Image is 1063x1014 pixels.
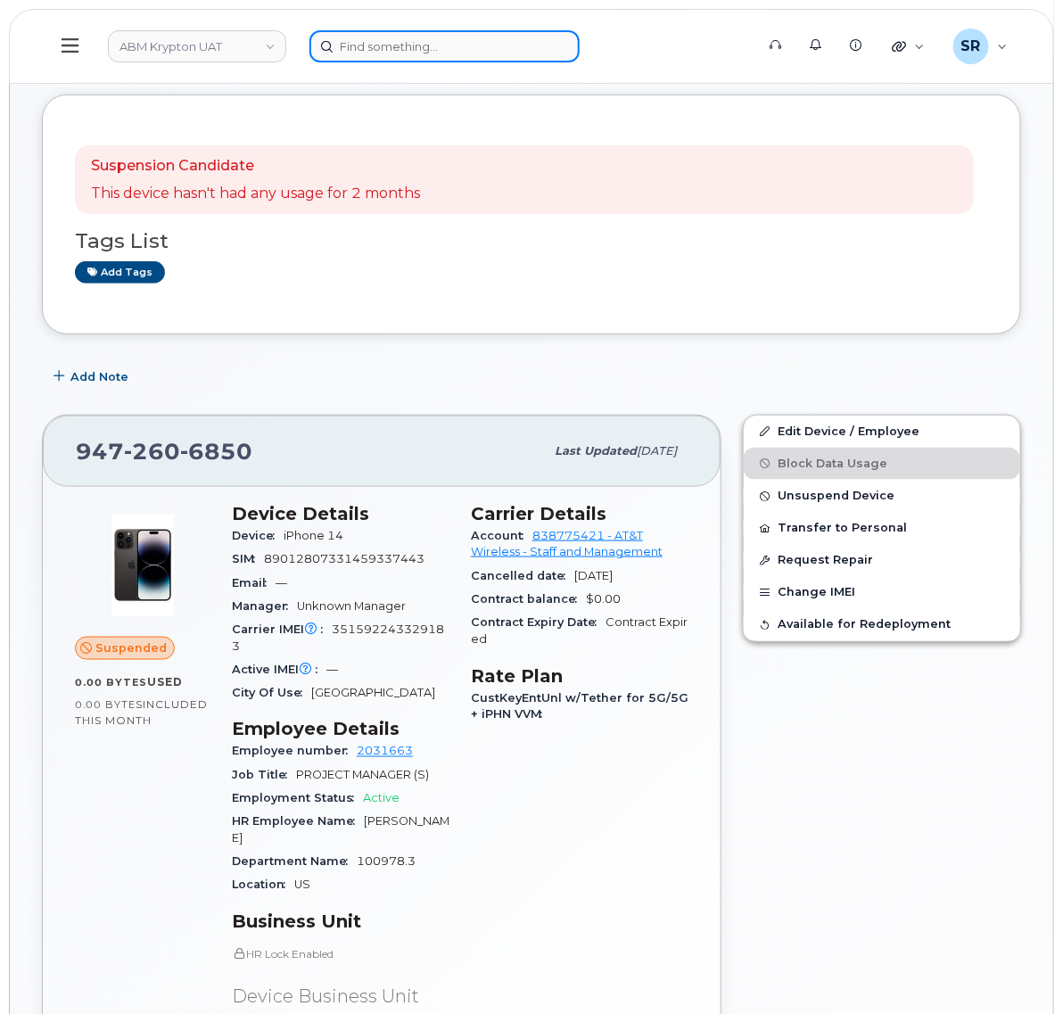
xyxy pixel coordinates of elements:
a: ABM Krypton UAT [108,30,286,62]
span: 6850 [180,438,252,465]
span: 89012807331459337443 [264,552,424,565]
p: This device hasn't had any usage for 2 months [91,184,420,204]
h3: Carrier Details [471,503,688,524]
span: Available for Redeployment [778,618,951,631]
span: — [326,663,338,676]
span: Manager [232,599,297,613]
h3: Tags List [75,230,988,252]
span: Device [232,529,284,542]
span: $0.00 [586,592,621,606]
a: 2031663 [357,745,413,758]
span: Active [363,792,400,805]
p: Suspension Candidate [91,156,420,177]
a: Edit Device / Employee [744,416,1020,448]
span: SIM [232,552,264,565]
span: HR Employee Name [232,815,364,829]
span: CustKeyEntUnl w/Tether for 5G/5G+ iPHN VVM [471,691,688,721]
button: Block Data Usage [744,448,1020,480]
span: Employment Status [232,792,363,805]
p: Device Business Unit [232,985,449,1010]
button: Change IMEI [744,576,1020,608]
span: 0.00 Bytes [75,676,147,688]
span: [GEOGRAPHIC_DATA] [311,686,435,699]
h3: Business Unit [232,911,449,933]
span: Contract Expiry Date [471,615,606,629]
span: US [294,878,310,892]
span: Cancelled date [471,569,574,582]
span: Unsuspend Device [778,490,894,503]
span: 947 [76,438,252,465]
span: SR [961,36,981,57]
span: Email [232,576,276,589]
span: Suspended [95,639,167,656]
span: Add Note [70,368,128,385]
span: Unknown Manager [297,599,406,613]
span: Employee number [232,745,357,758]
a: Add tags [75,261,165,284]
input: Find something... [309,30,580,62]
button: Add Note [42,361,144,393]
img: image20231002-4137094-12l9yso.jpeg [89,512,196,619]
span: 0.00 Bytes [75,698,143,711]
span: Location [232,878,294,892]
h3: Device Details [232,503,449,524]
div: Quicklinks [879,29,937,64]
span: used [147,675,183,688]
span: Contract Expired [471,615,688,645]
span: 260 [124,438,180,465]
h3: Rate Plan [471,665,688,687]
span: 100978.3 [357,855,416,869]
button: Available for Redeployment [744,608,1020,640]
div: Sebastian Reissig [941,29,1020,64]
span: [DATE] [574,569,613,582]
span: [DATE] [637,444,677,458]
a: 838775421 - AT&T Wireless - Staff and Management [471,529,663,558]
span: Department Name [232,855,357,869]
span: iPhone 14 [284,529,343,542]
span: Last updated [555,444,637,458]
p: HR Lock Enabled [232,947,449,962]
button: Request Repair [744,544,1020,576]
span: — [276,576,287,589]
span: Active IMEI [232,663,326,676]
button: Transfer to Personal [744,512,1020,544]
button: Unsuspend Device [744,480,1020,512]
span: Account [471,529,532,542]
span: Job Title [232,769,296,782]
span: City Of Use [232,686,311,699]
span: 351592243329183 [232,622,444,652]
span: Carrier IMEI [232,622,332,636]
span: Contract balance [471,592,586,606]
span: [PERSON_NAME] [232,815,449,845]
h3: Employee Details [232,719,449,740]
span: PROJECT MANAGER (S) [296,769,429,782]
